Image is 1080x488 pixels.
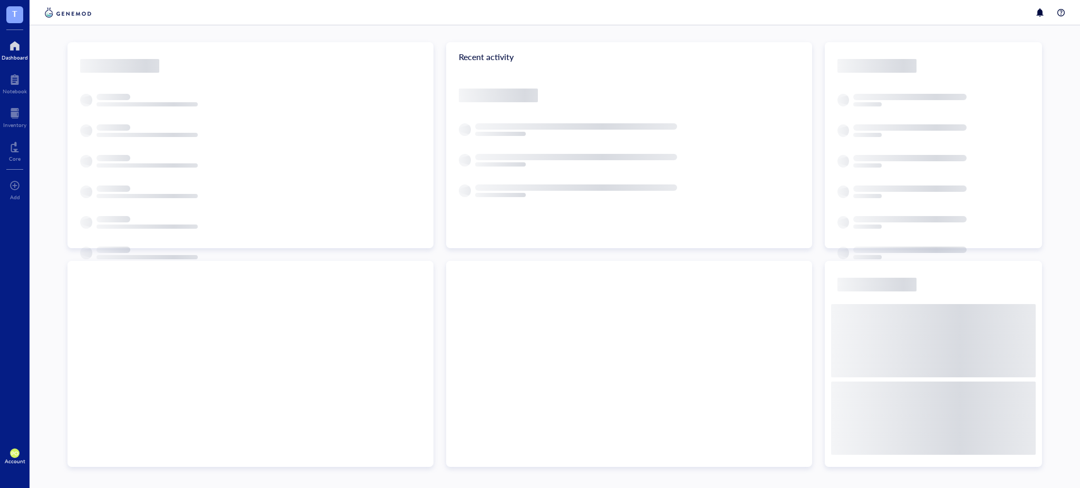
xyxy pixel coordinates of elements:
[10,194,20,200] div: Add
[9,139,21,162] a: Core
[2,54,28,61] div: Dashboard
[9,155,21,162] div: Core
[446,42,812,72] div: Recent activity
[42,6,94,19] img: genemod-logo
[11,450,18,456] span: PO
[3,122,26,128] div: Inventory
[3,105,26,128] a: Inventory
[3,71,27,94] a: Notebook
[5,458,25,464] div: Account
[3,88,27,94] div: Notebook
[12,7,17,20] span: T
[2,37,28,61] a: Dashboard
